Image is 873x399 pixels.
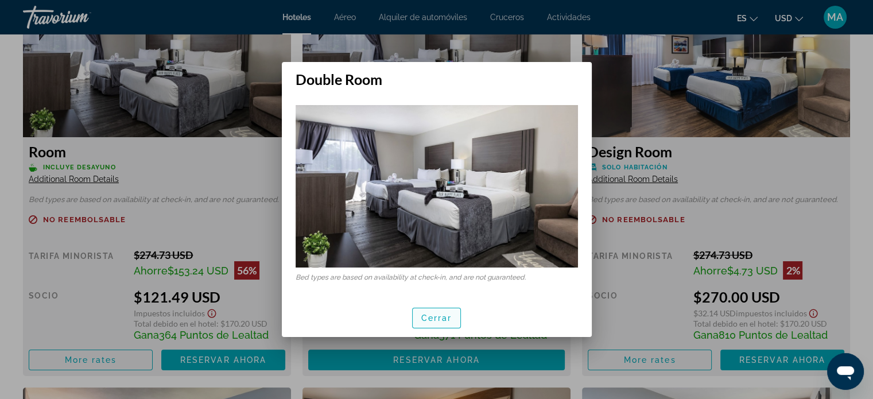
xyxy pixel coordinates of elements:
h2: Double Room [282,62,592,88]
iframe: Botón para iniciar la ventana de mensajería [827,353,864,390]
img: cddb1355-e802-4f94-8559-da0e6398d745.jpeg [296,105,578,268]
button: Cerrar [412,308,461,328]
span: Cerrar [421,313,452,323]
p: Bed types are based on availability at check-in, and are not guaranteed. [296,273,578,281]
